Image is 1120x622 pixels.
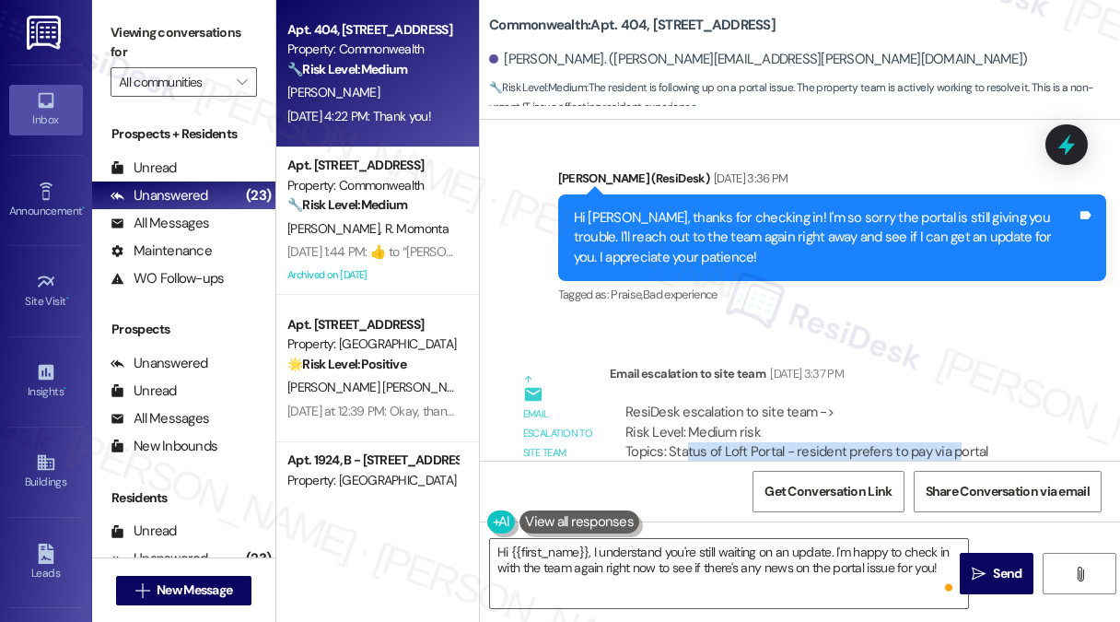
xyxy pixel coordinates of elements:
[523,405,595,464] div: Email escalation to site team
[241,545,275,573] div: (23)
[66,292,69,305] span: •
[287,20,458,40] div: Apt. 404, [STREET_ADDRESS]
[286,264,460,287] div: Archived on [DATE]
[135,583,149,598] i: 
[764,482,892,501] span: Get Conversation Link
[611,287,642,302] span: Praise ,
[9,538,83,588] a: Leads
[119,67,227,97] input: All communities
[27,16,64,50] img: ResiDesk Logo
[287,334,458,354] div: Property: [GEOGRAPHIC_DATA]
[241,182,275,210] div: (23)
[287,84,379,100] span: [PERSON_NAME]
[111,549,208,569] div: Unanswered
[111,437,217,456] div: New Inbounds
[111,214,209,233] div: All Messages
[287,108,431,124] div: [DATE] 4:22 PM: Thank you!
[914,471,1102,512] button: Share Conversation via email
[287,196,407,213] strong: 🔧 Risk Level: Medium
[287,451,458,470] div: Apt. 1924, B - [STREET_ADDRESS]
[116,576,252,605] button: New Message
[489,16,776,35] b: Commonwealth: Apt. 404, [STREET_ADDRESS]
[92,124,275,144] div: Prospects + Residents
[287,315,458,334] div: Apt. [STREET_ADDRESS]
[610,364,1056,390] div: Email escalation to site team
[111,522,177,541] div: Unread
[9,447,83,497] a: Buildings
[157,581,232,600] span: New Message
[960,553,1033,594] button: Send
[287,40,458,59] div: Property: Commonwealth
[287,471,458,490] div: Property: [GEOGRAPHIC_DATA]
[9,266,83,316] a: Site Visit •
[111,18,257,67] label: Viewing conversations for
[111,354,208,373] div: Unanswered
[709,169,788,188] div: [DATE] 3:36 PM
[287,356,406,372] strong: 🌟 Risk Level: Positive
[82,202,85,215] span: •
[111,241,212,261] div: Maintenance
[287,156,458,175] div: Apt. [STREET_ADDRESS]
[972,567,986,581] i: 
[92,488,275,508] div: Residents
[752,471,904,512] button: Get Conversation Link
[92,320,275,339] div: Prospects
[287,379,474,395] span: [PERSON_NAME] [PERSON_NAME]
[993,564,1021,583] span: Send
[9,85,83,135] a: Inbox
[111,381,177,401] div: Unread
[574,208,1078,267] div: Hi [PERSON_NAME], thanks for checking in! I'm so sorry the portal is still giving you trouble. I'...
[625,403,1041,482] div: ResiDesk escalation to site team -> Risk Level: Medium risk Topics: Status of Loft Portal - resid...
[237,75,247,89] i: 
[287,220,385,237] span: [PERSON_NAME]
[643,287,717,302] span: Bad experience
[489,50,1027,69] div: [PERSON_NAME]. ([PERSON_NAME][EMAIL_ADDRESS][PERSON_NAME][DOMAIN_NAME])
[111,158,177,178] div: Unread
[489,78,1120,118] span: : The resident is following up on a portal issue. The property team is actively working to resolv...
[385,220,449,237] span: R. Mornonta
[490,539,968,608] textarea: To enrich screen reader interactions, please activate Accessibility in Grammarly extension settings
[111,186,208,205] div: Unanswered
[926,482,1090,501] span: Share Conversation via email
[64,382,66,395] span: •
[111,269,224,288] div: WO Follow-ups
[111,409,209,428] div: All Messages
[287,403,577,419] div: [DATE] at 12:39 PM: Okay, thanks! Have a good day too
[558,281,1107,308] div: Tagged as:
[1073,567,1087,581] i: 
[558,169,1107,194] div: [PERSON_NAME] (ResiDesk)
[489,80,587,95] strong: 🔧 Risk Level: Medium
[287,61,407,77] strong: 🔧 Risk Level: Medium
[765,364,844,383] div: [DATE] 3:37 PM
[9,357,83,406] a: Insights •
[287,176,458,195] div: Property: Commonwealth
